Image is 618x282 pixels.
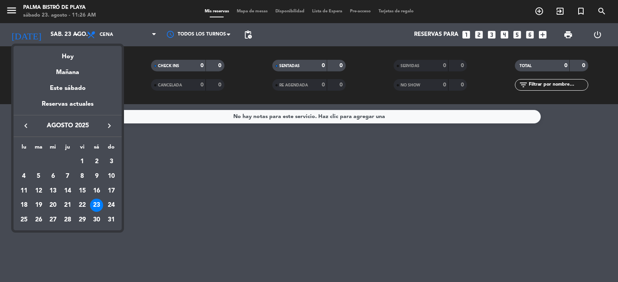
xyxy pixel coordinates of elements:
div: 21 [61,199,74,212]
div: 15 [76,184,89,198]
div: 30 [90,213,103,226]
td: 1 de agosto de 2025 [75,154,90,169]
div: 14 [61,184,74,198]
th: domingo [104,143,119,155]
td: 4 de agosto de 2025 [17,169,31,184]
div: 25 [17,213,31,226]
th: miércoles [46,143,60,155]
td: 20 de agosto de 2025 [46,198,60,213]
td: 8 de agosto de 2025 [75,169,90,184]
div: 18 [17,199,31,212]
td: 31 de agosto de 2025 [104,213,119,227]
th: viernes [75,143,90,155]
td: 19 de agosto de 2025 [31,198,46,213]
div: 10 [105,170,118,183]
td: 26 de agosto de 2025 [31,213,46,227]
td: 14 de agosto de 2025 [60,184,75,198]
div: 20 [46,199,59,212]
button: keyboard_arrow_left [19,121,33,131]
div: 7 [61,170,74,183]
div: 2 [90,155,103,168]
div: 3 [105,155,118,168]
td: 25 de agosto de 2025 [17,213,31,227]
div: 28 [61,213,74,226]
td: 11 de agosto de 2025 [17,184,31,198]
td: 15 de agosto de 2025 [75,184,90,198]
td: 13 de agosto de 2025 [46,184,60,198]
div: 1 [76,155,89,168]
i: keyboard_arrow_left [21,121,31,130]
div: 8 [76,170,89,183]
th: jueves [60,143,75,155]
td: AGO. [17,154,75,169]
div: 9 [90,170,103,183]
th: lunes [17,143,31,155]
td: 5 de agosto de 2025 [31,169,46,184]
div: 29 [76,213,89,226]
td: 23 de agosto de 2025 [90,198,104,213]
td: 24 de agosto de 2025 [104,198,119,213]
div: 4 [17,170,31,183]
div: 17 [105,184,118,198]
div: 27 [46,213,59,226]
td: 21 de agosto de 2025 [60,198,75,213]
td: 10 de agosto de 2025 [104,169,119,184]
div: Mañana [14,62,122,78]
i: keyboard_arrow_right [105,121,114,130]
td: 17 de agosto de 2025 [104,184,119,198]
td: 28 de agosto de 2025 [60,213,75,227]
div: 12 [32,184,45,198]
td: 22 de agosto de 2025 [75,198,90,213]
div: 22 [76,199,89,212]
div: 23 [90,199,103,212]
td: 16 de agosto de 2025 [90,184,104,198]
div: 5 [32,170,45,183]
th: martes [31,143,46,155]
div: 26 [32,213,45,226]
td: 30 de agosto de 2025 [90,213,104,227]
div: 24 [105,199,118,212]
div: Hoy [14,46,122,62]
div: 16 [90,184,103,198]
td: 9 de agosto de 2025 [90,169,104,184]
td: 12 de agosto de 2025 [31,184,46,198]
div: Reservas actuales [14,99,122,115]
div: 11 [17,184,31,198]
td: 2 de agosto de 2025 [90,154,104,169]
div: 13 [46,184,59,198]
div: 6 [46,170,59,183]
td: 29 de agosto de 2025 [75,213,90,227]
div: 31 [105,213,118,226]
td: 7 de agosto de 2025 [60,169,75,184]
td: 6 de agosto de 2025 [46,169,60,184]
span: agosto 2025 [33,121,102,131]
td: 3 de agosto de 2025 [104,154,119,169]
td: 27 de agosto de 2025 [46,213,60,227]
div: Este sábado [14,78,122,99]
div: 19 [32,199,45,212]
td: 18 de agosto de 2025 [17,198,31,213]
button: keyboard_arrow_right [102,121,116,131]
th: sábado [90,143,104,155]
